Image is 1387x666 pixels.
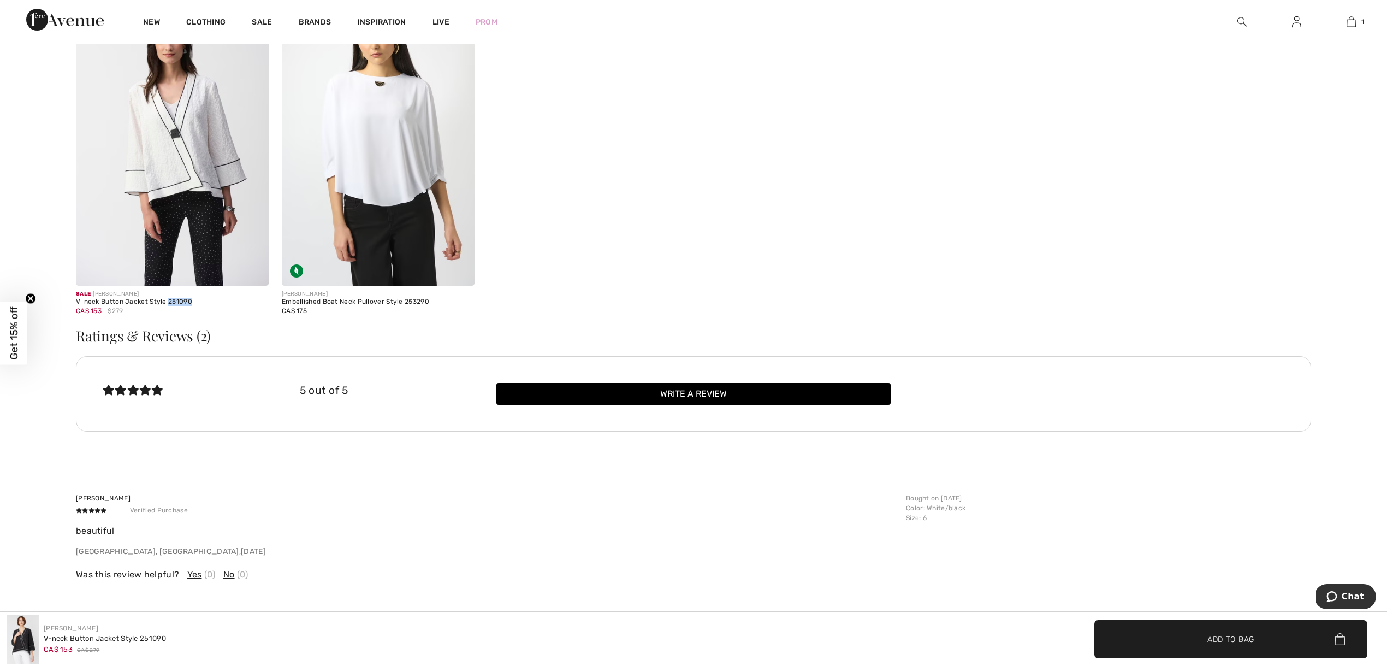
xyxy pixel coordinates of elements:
span: CA$ 279 [77,646,99,655]
span: Add to Bag [1207,633,1254,645]
button: Close teaser [25,293,36,304]
div: [PERSON_NAME] [282,290,475,298]
span: 1 [1361,17,1364,27]
span: Inspiration [357,17,406,29]
img: search the website [1237,15,1247,28]
p: beautiful [76,524,899,538]
a: Sale [252,17,272,29]
p: , [76,546,899,557]
span: Yes [187,568,202,581]
span: Color [906,504,923,512]
span: CA$ 153 [76,307,102,315]
span: Size [906,514,919,522]
img: V-neck Button Jacket Style 251090 [7,615,39,664]
div: V-neck Button Jacket Style 251090 [44,633,166,644]
span: [GEOGRAPHIC_DATA], [GEOGRAPHIC_DATA] [76,547,239,556]
span: Sale [76,291,91,297]
img: My Bag [1347,15,1356,28]
span: (0) [237,568,248,581]
iframe: Opens a widget where you can chat to one of our agents [1316,584,1376,611]
p: : White/black [906,503,1305,513]
button: Write a review [496,383,890,405]
p: Bought on [DATE] [906,493,1305,503]
span: Was this review helpful? [76,568,179,581]
h3: Ratings & Reviews (2) [76,329,1311,343]
a: Brands [299,17,331,29]
img: My Info [1292,15,1301,28]
img: 1ère Avenue [26,9,104,31]
img: Sustainable Fabric [290,264,303,278]
span: CA$ 153 [44,645,73,653]
a: Sign In [1283,15,1310,29]
a: New [143,17,160,29]
span: [PERSON_NAME] [76,494,131,502]
span: Verified Purchase [119,504,199,517]
div: [PERSON_NAME] [76,290,269,298]
a: [PERSON_NAME] [44,624,98,632]
p: : 6 [906,513,1305,523]
span: (0) [204,568,216,581]
a: Live [432,16,449,28]
div: 5 out of 5 [300,383,497,399]
span: Get 15% off [8,307,20,360]
span: No [223,568,235,581]
img: Bag.svg [1335,633,1345,645]
a: Clothing [186,17,226,29]
a: Prom [476,16,497,28]
a: 1 [1324,15,1378,28]
div: V-neck Button Jacket Style 251090 [76,298,269,306]
button: Add to Bag [1094,620,1367,658]
div: Embellished Boat Neck Pullover Style 253290 [282,298,475,306]
span: CA$ 175 [282,307,307,315]
span: [DATE] [241,547,266,556]
span: $279 [108,306,123,316]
